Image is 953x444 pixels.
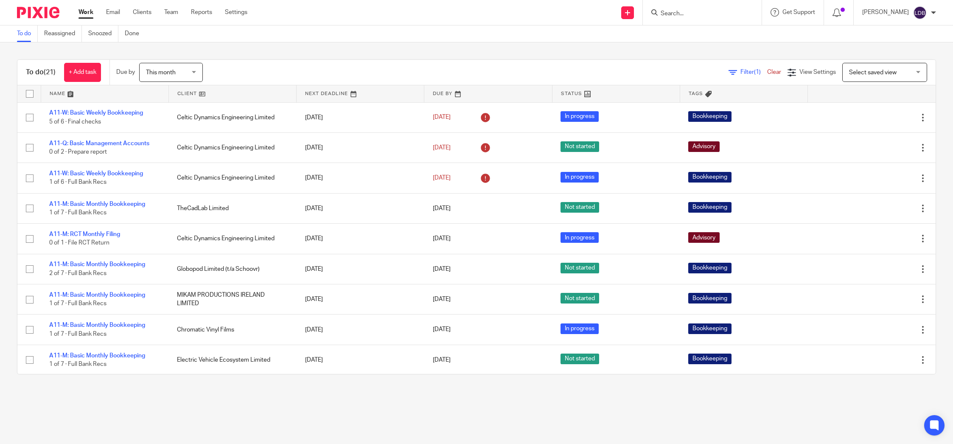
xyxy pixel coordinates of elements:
[433,205,451,211] span: [DATE]
[168,224,296,254] td: Celtic Dynamics Engineering Limited
[688,323,732,334] span: Bookkeeping
[44,69,56,76] span: (21)
[561,293,599,303] span: Not started
[146,70,176,76] span: This month
[561,202,599,213] span: Not started
[49,119,101,125] span: 5 of 6 · Final checks
[688,354,732,364] span: Bookkeeping
[688,172,732,183] span: Bookkeeping
[49,261,145,267] a: A11-M: Basic Monthly Bookkeeping
[191,8,212,17] a: Reports
[688,232,720,243] span: Advisory
[688,263,732,273] span: Bookkeeping
[26,68,56,77] h1: To do
[740,69,767,75] span: Filter
[49,201,145,207] a: A11-M: Basic Monthly Bookkeeping
[561,323,599,334] span: In progress
[433,357,451,363] span: [DATE]
[164,8,178,17] a: Team
[168,284,296,315] td: MIKAM PRODUCTIONS IRELAND LIMITED
[49,331,107,337] span: 1 of 7 · Full Bank Recs
[49,353,145,359] a: A11-M: Basic Monthly Bookkeeping
[767,69,781,75] a: Clear
[561,172,599,183] span: In progress
[297,132,424,163] td: [DATE]
[297,254,424,284] td: [DATE]
[49,210,107,216] span: 1 of 7 · Full Bank Recs
[297,284,424,315] td: [DATE]
[433,327,451,333] span: [DATE]
[433,236,451,242] span: [DATE]
[49,141,149,146] a: A11-Q: Basic Management Accounts
[561,141,599,152] span: Not started
[49,231,120,237] a: A11-M: RCT Monthly Filing
[133,8,151,17] a: Clients
[297,345,424,375] td: [DATE]
[17,7,59,18] img: Pixie
[106,8,120,17] a: Email
[433,145,451,151] span: [DATE]
[88,25,118,42] a: Snoozed
[688,202,732,213] span: Bookkeeping
[799,69,836,75] span: View Settings
[49,180,107,185] span: 1 of 6 · Full Bank Recs
[561,232,599,243] span: In progress
[433,115,451,121] span: [DATE]
[116,68,135,76] p: Due by
[297,193,424,223] td: [DATE]
[78,8,93,17] a: Work
[44,25,82,42] a: Reassigned
[862,8,909,17] p: [PERSON_NAME]
[168,345,296,375] td: Electric Vehicle Ecosystem Limited
[168,254,296,284] td: Globopod Limited (t/a Schoovr)
[689,91,703,96] span: Tags
[49,240,109,246] span: 0 of 1 · File RCT Return
[49,361,107,367] span: 1 of 7 · Full Bank Recs
[49,149,107,155] span: 0 of 2 · Prepare report
[688,293,732,303] span: Bookkeeping
[297,315,424,345] td: [DATE]
[433,175,451,181] span: [DATE]
[49,171,143,177] a: A11-W: Basic Weekly Bookkeeping
[754,69,761,75] span: (1)
[297,224,424,254] td: [DATE]
[168,132,296,163] td: Celtic Dynamics Engineering Limited
[49,110,143,116] a: A11-W: Basic Weekly Bookkeeping
[433,296,451,302] span: [DATE]
[782,9,815,15] span: Get Support
[913,6,927,20] img: svg%3E
[49,270,107,276] span: 2 of 7 · Full Bank Recs
[49,301,107,306] span: 1 of 7 · Full Bank Recs
[561,354,599,364] span: Not started
[660,10,736,18] input: Search
[49,292,145,298] a: A11-M: Basic Monthly Bookkeeping
[688,141,720,152] span: Advisory
[433,266,451,272] span: [DATE]
[561,263,599,273] span: Not started
[688,111,732,122] span: Bookkeeping
[225,8,247,17] a: Settings
[849,70,897,76] span: Select saved view
[297,163,424,193] td: [DATE]
[49,322,145,328] a: A11-M: Basic Monthly Bookkeeping
[17,25,38,42] a: To do
[168,315,296,345] td: Chromatic Vinyl Films
[125,25,146,42] a: Done
[297,102,424,132] td: [DATE]
[168,102,296,132] td: Celtic Dynamics Engineering Limited
[168,163,296,193] td: Celtic Dynamics Engineering Limited
[561,111,599,122] span: In progress
[64,63,101,82] a: + Add task
[168,193,296,223] td: TheCadLab Limited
